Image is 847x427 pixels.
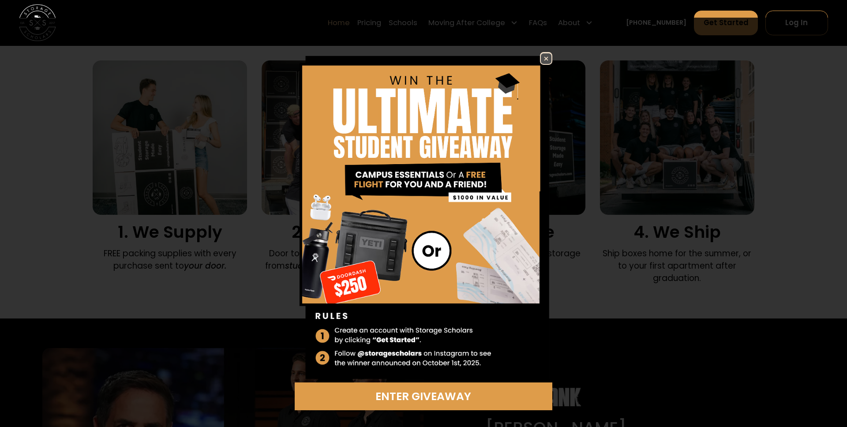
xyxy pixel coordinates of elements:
[19,4,56,41] img: Storage Scholars main logo
[389,10,417,36] a: Schools
[555,10,597,36] div: About
[357,10,381,36] a: Pricing
[295,52,552,382] img: Storage Scholars ultimate student giveaway promotion.
[300,388,547,405] div: Enter Giveaway
[541,53,551,64] img: Close button icon
[765,11,828,35] a: Log In
[529,10,547,36] a: FAQs
[424,10,521,36] div: Moving After College
[328,10,350,36] a: Home
[694,11,758,35] a: Get Started
[295,382,552,410] a: Enter Giveaway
